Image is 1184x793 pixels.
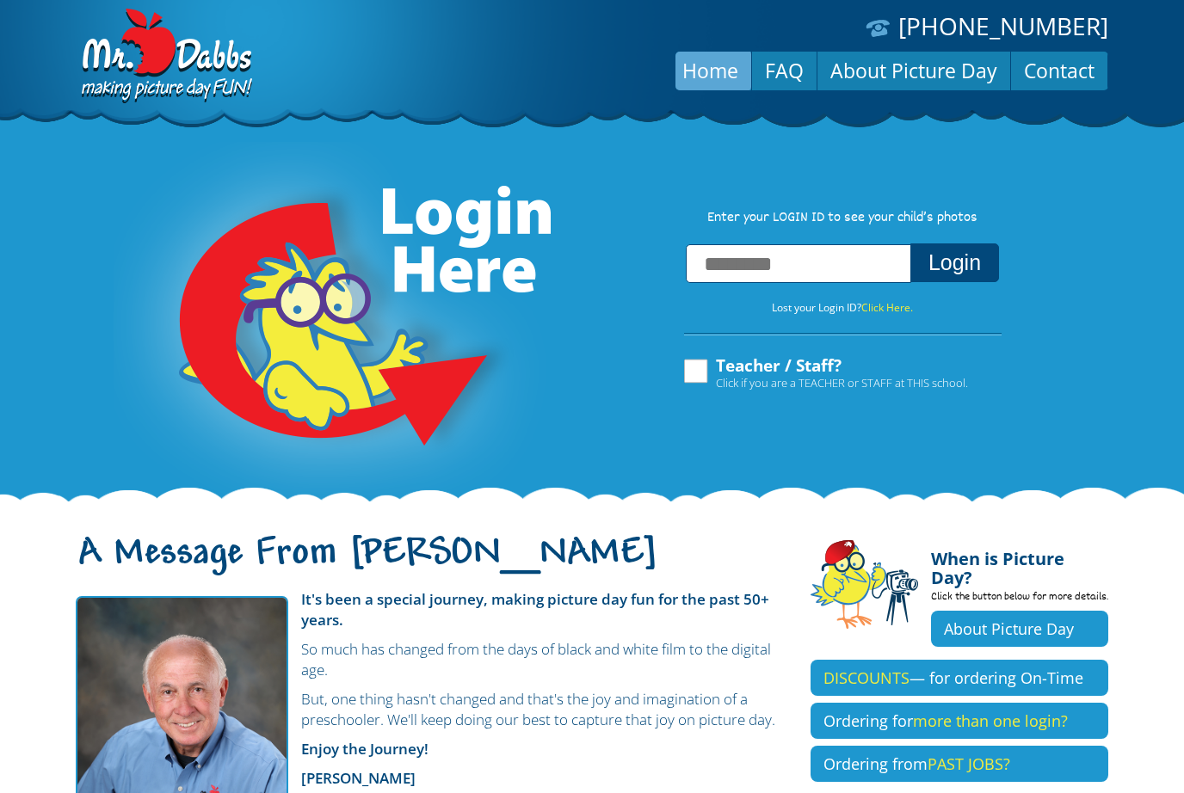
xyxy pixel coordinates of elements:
span: more than one login? [913,710,1068,731]
h1: A Message From [PERSON_NAME] [76,546,785,582]
h4: When is Picture Day? [931,539,1108,587]
a: Ordering formore than one login? [811,703,1108,739]
span: DISCOUNTS [823,667,910,688]
p: Enter your LOGIN ID to see your child’s photos [666,209,1019,228]
strong: It's been a special journey, making picture day fun for the past 50+ years. [301,589,769,630]
a: About Picture Day [931,611,1108,647]
img: Dabbs Company [76,9,255,105]
button: Login [910,243,999,282]
a: Click Here. [861,300,913,315]
span: PAST JOBS? [928,753,1010,774]
a: FAQ [752,50,817,91]
p: Lost your Login ID? [666,298,1019,317]
img: Login Here [114,142,554,503]
a: Ordering fromPAST JOBS? [811,746,1108,782]
a: [PHONE_NUMBER] [898,9,1108,42]
a: Contact [1011,50,1107,91]
a: DISCOUNTS— for ordering On-Time [811,660,1108,696]
p: But, one thing hasn't changed and that's the joy and imagination of a preschooler. We'll keep doi... [76,689,785,730]
a: About Picture Day [817,50,1010,91]
strong: Enjoy the Journey! [301,739,429,759]
span: Click if you are a TEACHER or STAFF at THIS school. [716,374,968,391]
strong: [PERSON_NAME] [301,768,416,788]
p: So much has changed from the days of black and white film to the digital age. [76,639,785,680]
a: Home [669,50,751,91]
label: Teacher / Staff? [681,357,968,390]
p: Click the button below for more details. [931,587,1108,611]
